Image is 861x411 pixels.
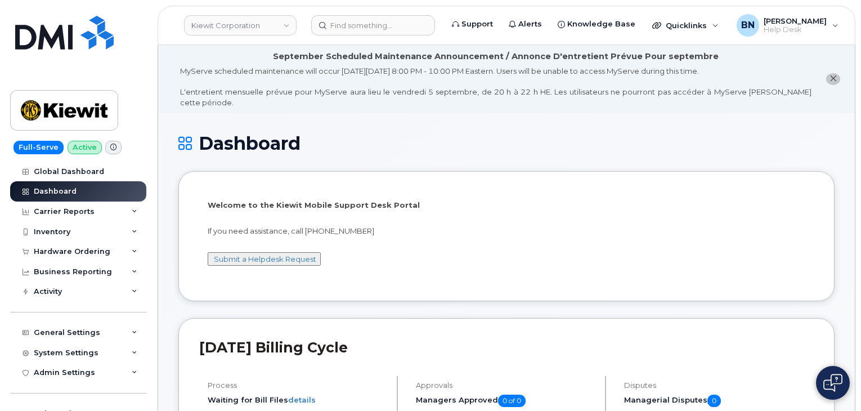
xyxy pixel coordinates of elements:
h1: Dashboard [178,133,835,153]
h5: Managers Approved [416,395,595,407]
p: Welcome to the Kiewit Mobile Support Desk Portal [208,200,805,211]
button: close notification [826,73,840,85]
span: 0 [707,395,721,407]
h5: Managerial Disputes [624,395,814,407]
a: Submit a Helpdesk Request [214,254,316,263]
button: Submit a Helpdesk Request [208,252,321,266]
div: MyServe scheduled maintenance will occur [DATE][DATE] 8:00 PM - 10:00 PM Eastern. Users will be u... [180,66,811,108]
a: details [288,395,316,404]
div: September Scheduled Maintenance Announcement / Annonce D'entretient Prévue Pour septembre [273,51,719,62]
h4: Disputes [624,381,814,390]
h2: [DATE] Billing Cycle [199,339,814,356]
h4: Approvals [416,381,595,390]
li: Waiting for Bill Files [208,395,387,405]
p: If you need assistance, call [PHONE_NUMBER] [208,226,805,236]
h4: Process [208,381,387,390]
img: Open chat [823,374,842,392]
span: 0 of 0 [498,395,526,407]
